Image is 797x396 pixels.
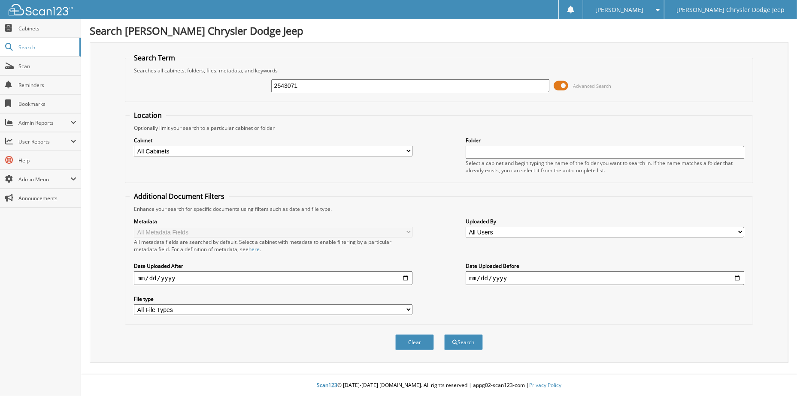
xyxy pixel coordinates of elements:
span: Admin Menu [18,176,70,183]
label: File type [134,295,412,303]
label: Date Uploaded After [134,262,412,270]
div: All metadata fields are searched by default. Select a cabinet with metadata to enable filtering b... [134,238,412,253]
button: Clear [395,334,434,350]
label: Uploaded By [466,218,744,225]
span: Cabinets [18,25,76,32]
div: Optionally limit your search to a particular cabinet or folder [130,124,748,132]
div: Searches all cabinets, folders, files, metadata, and keywords [130,67,748,74]
span: Search [18,44,75,51]
label: Folder [466,137,744,144]
div: © [DATE]-[DATE] [DOMAIN_NAME]. All rights reserved | appg02-scan123-com | [81,375,797,396]
input: end [466,271,744,285]
span: [PERSON_NAME] [595,7,643,12]
span: Reminders [18,81,76,89]
div: Select a cabinet and begin typing the name of the folder you want to search in. If the name match... [466,159,744,174]
h1: Search [PERSON_NAME] Chrysler Dodge Jeep [90,24,788,38]
legend: Additional Document Filters [130,192,229,201]
label: Cabinet [134,137,412,144]
div: Enhance your search for specific documents using filters such as date and file type. [130,205,748,213]
label: Date Uploaded Before [466,262,744,270]
input: start [134,271,412,285]
span: [PERSON_NAME] Chrysler Dodge Jeep [676,7,785,12]
legend: Search Term [130,53,179,63]
iframe: Chat Widget [754,355,797,396]
img: scan123-logo-white.svg [9,4,73,15]
a: here [248,246,260,253]
legend: Location [130,111,166,120]
span: Help [18,157,76,164]
span: Advanced Search [573,83,611,89]
span: User Reports [18,138,70,145]
span: Bookmarks [18,100,76,108]
span: Admin Reports [18,119,70,126]
a: Privacy Policy [529,381,561,389]
button: Search [444,334,483,350]
span: Scan [18,63,76,70]
label: Metadata [134,218,412,225]
span: Announcements [18,195,76,202]
span: Scan123 [317,381,337,389]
